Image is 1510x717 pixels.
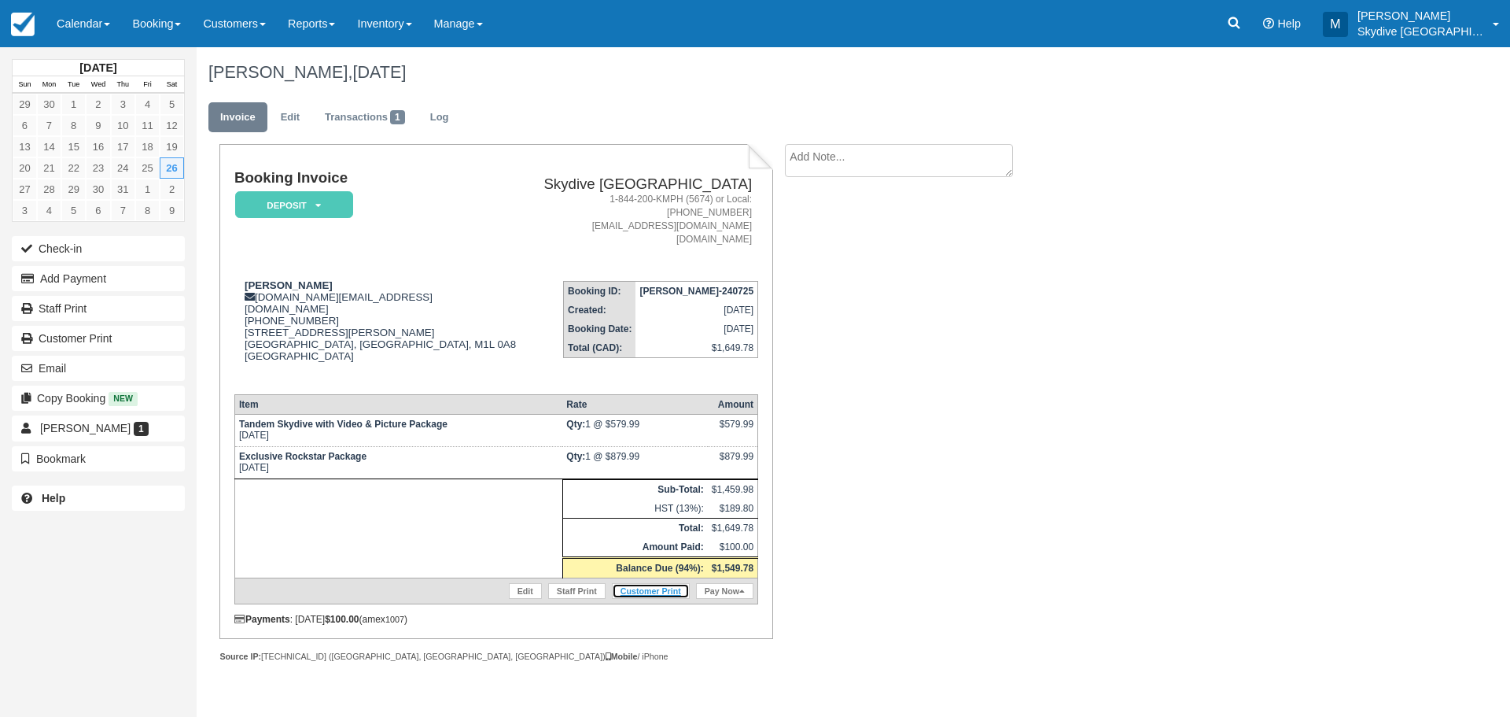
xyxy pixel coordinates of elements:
[562,394,707,414] th: Rate
[135,200,160,221] a: 8
[1277,17,1301,30] span: Help
[235,191,353,219] em: Deposit
[40,422,131,434] span: [PERSON_NAME]
[135,94,160,115] a: 4
[548,583,606,599] a: Staff Print
[160,94,184,115] a: 5
[61,157,86,179] a: 22
[606,652,638,661] strong: Mobile
[13,200,37,221] a: 3
[13,179,37,200] a: 27
[234,614,290,625] strong: Payments
[712,451,753,475] div: $879.99
[86,115,110,136] a: 9
[1357,8,1483,24] p: [PERSON_NAME]
[37,157,61,179] a: 21
[135,115,160,136] a: 11
[712,419,753,442] div: $579.99
[352,62,406,82] span: [DATE]
[160,200,184,221] a: 9
[708,499,758,519] td: $189.80
[109,392,138,405] span: New
[61,76,86,94] th: Tue
[61,136,86,157] a: 15
[234,170,516,187] h1: Booking Invoice
[135,136,160,157] a: 18
[566,451,585,462] strong: Qty
[234,190,348,220] a: Deposit
[696,583,753,599] a: Pay Now
[564,301,636,320] th: Created:
[42,492,65,504] b: Help
[12,236,185,261] button: Check-in
[160,115,184,136] a: 12
[612,583,690,599] a: Customer Print
[509,583,542,599] a: Edit
[12,296,185,321] a: Staff Print
[13,94,37,115] a: 29
[564,282,636,301] th: Booking ID:
[134,422,149,436] span: 1
[562,414,707,446] td: 1 @ $579.99
[111,179,135,200] a: 31
[234,394,562,414] th: Item
[37,94,61,115] a: 30
[562,557,707,578] th: Balance Due (94%):
[12,446,185,471] button: Bookmark
[564,338,636,358] th: Total (CAD):
[12,356,185,381] button: Email
[13,115,37,136] a: 6
[234,614,758,625] div: : [DATE] (amex )
[160,157,184,179] a: 26
[208,102,267,133] a: Invoice
[239,451,366,462] strong: Exclusive Rockstar Package
[208,63,1317,82] h1: [PERSON_NAME],
[234,446,562,479] td: [DATE]
[37,76,61,94] th: Mon
[86,94,110,115] a: 2
[522,193,752,247] address: 1-844-200-KMPH (5674) or Local: [PHONE_NUMBER] [EMAIL_ADDRESS][DOMAIN_NAME] [DOMAIN_NAME]
[639,286,753,297] strong: [PERSON_NAME]-240725
[708,394,758,414] th: Amount
[37,179,61,200] a: 28
[12,266,185,291] button: Add Payment
[562,518,707,538] th: Total:
[635,301,757,320] td: [DATE]
[562,446,707,479] td: 1 @ $879.99
[11,13,35,36] img: checkfront-main-nav-mini-logo.png
[86,157,110,179] a: 23
[86,179,110,200] a: 30
[562,538,707,558] th: Amount Paid:
[111,136,135,157] a: 17
[135,76,160,94] th: Fri
[37,136,61,157] a: 14
[86,76,110,94] th: Wed
[12,326,185,351] a: Customer Print
[86,200,110,221] a: 6
[12,386,185,411] button: Copy Booking New
[245,279,333,291] strong: [PERSON_NAME]
[37,200,61,221] a: 4
[111,157,135,179] a: 24
[61,200,86,221] a: 5
[390,110,405,124] span: 1
[522,176,752,193] h2: Skydive [GEOGRAPHIC_DATA]
[12,416,185,441] a: [PERSON_NAME] 1
[1323,12,1348,37] div: M
[160,76,184,94] th: Sat
[111,115,135,136] a: 10
[111,76,135,94] th: Thu
[13,136,37,157] a: 13
[234,279,516,382] div: [DOMAIN_NAME][EMAIL_ADDRESS][DOMAIN_NAME] [PHONE_NUMBER] [STREET_ADDRESS][PERSON_NAME] [GEOGRAPHI...
[708,538,758,558] td: $100.00
[160,179,184,200] a: 2
[61,115,86,136] a: 8
[61,94,86,115] a: 1
[135,157,160,179] a: 25
[234,414,562,446] td: [DATE]
[12,486,185,511] a: Help
[86,136,110,157] a: 16
[708,518,758,538] td: $1,649.78
[1263,18,1274,29] i: Help
[1357,24,1483,39] p: Skydive [GEOGRAPHIC_DATA]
